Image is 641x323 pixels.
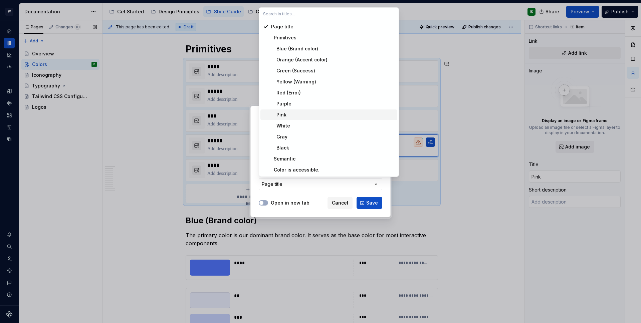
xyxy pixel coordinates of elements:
[271,133,287,140] div: Gray
[271,144,289,151] div: Black
[271,100,291,107] div: Purple
[271,67,315,74] div: Green (Success)
[271,167,319,173] div: Color is accessible.
[271,34,296,41] div: Primitives
[271,23,293,30] div: Page title
[259,20,399,177] div: Search in titles...
[271,111,286,118] div: Pink
[259,8,399,20] input: Search in titles...
[271,89,301,96] div: Red (Error)
[271,45,318,52] div: Blue (Brand color)
[271,122,290,129] div: White
[271,56,328,63] div: Orange (Accent color)
[271,155,295,162] div: Semantic
[271,78,316,85] div: Yellow (Warning)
